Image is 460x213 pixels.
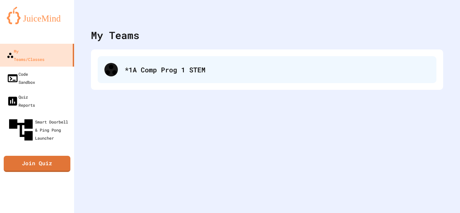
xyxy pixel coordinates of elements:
div: Smart Doorbell & Ping Pong Launcher [7,116,71,144]
a: Join Quiz [4,156,70,172]
div: Quiz Reports [7,93,35,109]
div: My Teams [91,28,139,43]
div: *1A Comp Prog 1 STEM [125,65,430,75]
div: *1A Comp Prog 1 STEM [98,56,436,83]
div: My Teams/Classes [7,47,44,63]
img: logo-orange.svg [7,7,67,24]
div: Code Sandbox [7,70,35,86]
